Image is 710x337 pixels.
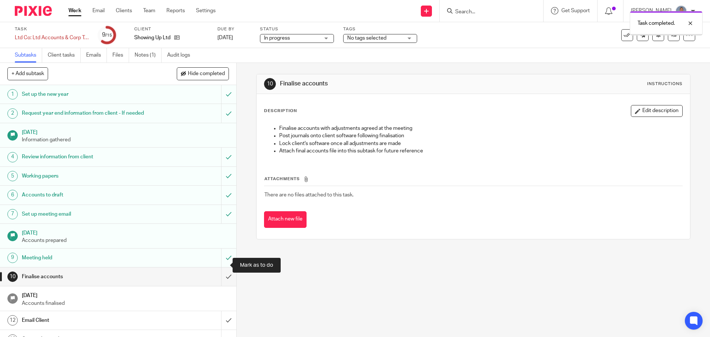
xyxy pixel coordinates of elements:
[217,35,233,40] span: [DATE]
[260,26,334,32] label: Status
[7,152,18,162] div: 4
[112,48,129,63] a: Files
[343,26,417,32] label: Tags
[22,315,150,326] h1: Email Client
[264,177,300,181] span: Attachments
[22,300,229,307] p: Accounts finalised
[22,108,150,119] h1: Request year end information from client - If needed
[22,290,229,299] h1: [DATE]
[279,125,682,132] p: Finalise accounts with adjustments agreed at the meeting
[188,71,225,77] span: Hide completed
[217,26,251,32] label: Due by
[7,171,18,181] div: 5
[177,67,229,80] button: Hide completed
[86,48,107,63] a: Emails
[166,7,185,14] a: Reports
[15,48,42,63] a: Subtasks
[48,48,81,63] a: Client tasks
[638,20,675,27] p: Task completed.
[7,108,18,119] div: 2
[675,5,687,17] img: James%20Headshot.png
[167,48,196,63] a: Audit logs
[102,31,112,39] div: 9
[7,67,48,80] button: + Add subtask
[134,26,208,32] label: Client
[135,48,162,63] a: Notes (1)
[7,315,18,326] div: 12
[279,147,682,155] p: Attach final accounts file into this subtask for future reference
[264,108,297,114] p: Description
[647,81,683,87] div: Instructions
[22,237,229,244] p: Accounts prepared
[143,7,155,14] a: Team
[279,140,682,147] p: Lock client's software once all adjustments are made
[264,211,307,228] button: Attach new file
[631,105,683,117] button: Edit description
[134,34,170,41] p: Showing Up Ltd
[7,253,18,263] div: 9
[22,209,150,220] h1: Set up meeting email
[7,190,18,200] div: 6
[264,36,290,41] span: In progress
[22,228,229,237] h1: [DATE]
[279,132,682,139] p: Post journals onto client software following finalisation
[15,6,52,16] img: Pixie
[22,252,150,263] h1: Meeting held
[105,33,112,37] small: /15
[264,78,276,90] div: 10
[280,80,489,88] h1: Finalise accounts
[15,34,89,41] div: Ltd Co: Ltd Accounts &amp; Corp Tax Return
[196,7,216,14] a: Settings
[7,272,18,282] div: 10
[22,189,150,200] h1: Accounts to draft
[92,7,105,14] a: Email
[22,89,150,100] h1: Set up the new year
[15,34,89,41] div: Ltd Co: Ltd Accounts & Corp Tax Return
[264,192,354,198] span: There are no files attached to this task.
[15,26,89,32] label: Task
[7,209,18,219] div: 7
[22,171,150,182] h1: Working papers
[22,151,150,162] h1: Review information from client
[347,36,386,41] span: No tags selected
[22,271,150,282] h1: Finalise accounts
[7,89,18,100] div: 1
[22,136,229,144] p: Information gathered
[68,7,81,14] a: Work
[116,7,132,14] a: Clients
[22,127,229,136] h1: [DATE]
